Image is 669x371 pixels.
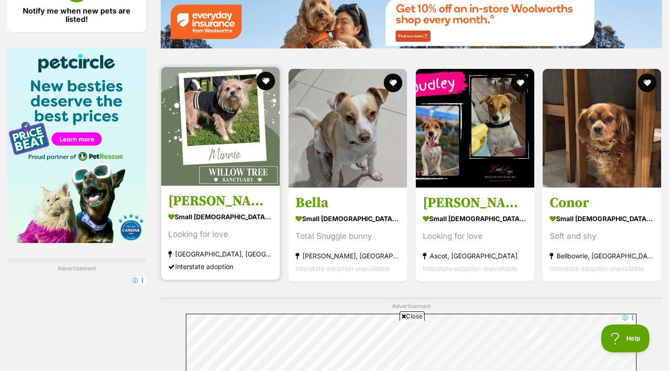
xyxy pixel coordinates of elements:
[423,195,527,212] h3: [PERSON_NAME]
[289,188,407,282] a: Bella small [DEMOGRAPHIC_DATA] Dog Total Snuggle bunny [PERSON_NAME], [GEOGRAPHIC_DATA] Interstat...
[295,250,400,263] strong: [PERSON_NAME], [GEOGRAPHIC_DATA]
[161,186,280,280] a: [PERSON_NAME] small [DEMOGRAPHIC_DATA] Dog Looking for love [GEOGRAPHIC_DATA], [GEOGRAPHIC_DATA] ...
[423,212,527,226] strong: small [DEMOGRAPHIC_DATA] Dog
[289,69,407,188] img: Bella - Fox Terrier Dog
[511,74,529,92] button: favourite
[550,250,654,263] strong: Bellbowrie, [GEOGRAPHIC_DATA]
[168,210,273,224] strong: small [DEMOGRAPHIC_DATA] Dog
[416,188,534,282] a: [PERSON_NAME] small [DEMOGRAPHIC_DATA] Dog Looking for love Ascot, [GEOGRAPHIC_DATA] Interstate a...
[400,311,425,321] span: Close
[543,69,661,188] img: Conor - Cavalier King Charles Spaniel Dog
[638,74,656,92] button: favourite
[168,248,273,261] strong: [GEOGRAPHIC_DATA], [GEOGRAPHIC_DATA]
[423,265,517,273] span: Interstate adoption unavailable
[295,230,400,243] div: Total Snuggle bunny
[416,69,534,188] img: Dudley - Jack Russell Terrier Dog
[550,230,654,243] div: Soft and shy
[423,250,527,263] strong: Ascot, [GEOGRAPHIC_DATA]
[543,188,661,282] a: Conor small [DEMOGRAPHIC_DATA] Dog Soft and shy Bellbowrie, [GEOGRAPHIC_DATA] Interstate adoption...
[168,193,273,210] h3: [PERSON_NAME]
[168,261,273,273] div: Interstate adoption
[550,195,654,212] h3: Conor
[295,265,390,273] span: Interstate adoption unavailable
[161,67,280,186] img: Minnie - Maltese Dog
[109,324,560,366] iframe: Advertisement
[7,47,146,243] img: Pet Circle promo banner
[550,212,654,226] strong: small [DEMOGRAPHIC_DATA] Dog
[423,230,527,243] div: Looking for love
[295,195,400,212] h3: Bella
[168,229,273,241] div: Looking for love
[384,74,402,92] button: favourite
[550,265,644,273] span: Interstate adoption unavailable
[601,324,650,352] iframe: Help Scout Beacon - Open
[295,212,400,226] strong: small [DEMOGRAPHIC_DATA] Dog
[256,72,275,90] button: favourite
